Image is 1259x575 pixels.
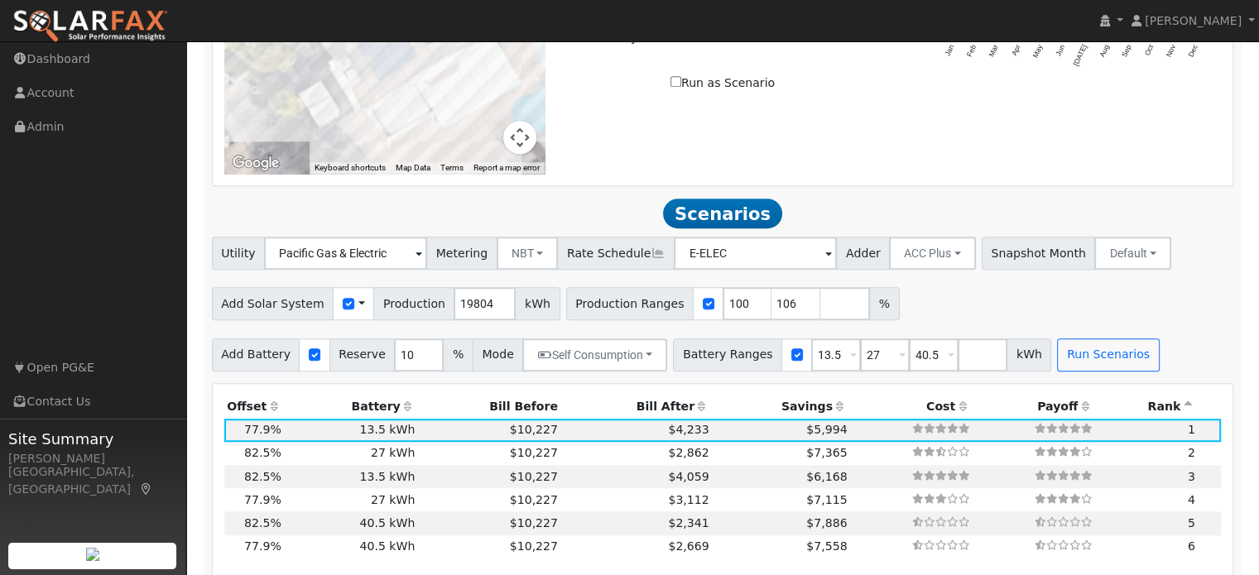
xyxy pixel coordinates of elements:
[8,463,177,498] div: [GEOGRAPHIC_DATA], [GEOGRAPHIC_DATA]
[443,338,473,371] span: %
[315,162,386,174] button: Keyboard shortcuts
[1188,423,1195,436] span: 1
[566,287,694,320] span: Production Ranges
[212,287,334,320] span: Add Solar System
[670,74,775,92] label: Run as Scenario
[515,287,560,320] span: kWh
[1010,43,1022,56] text: Apr
[503,121,536,154] button: Map camera controls
[1054,43,1066,57] text: Jun
[965,43,978,58] text: Feb
[212,237,266,270] span: Utility
[806,423,847,436] span: $5,994
[396,162,430,174] button: Map Data
[284,395,418,419] th: Battery
[668,423,709,436] span: $4,233
[668,446,709,459] span: $2,862
[497,237,559,270] button: NBT
[668,539,709,553] span: $2,669
[1188,539,1195,553] span: 6
[244,470,281,483] span: 82.5%
[284,535,418,558] td: 40.5 kWh
[510,516,558,529] span: $10,227
[668,516,709,529] span: $2,341
[264,237,427,270] input: Select a Utility
[244,493,281,506] span: 77.9%
[373,287,454,320] span: Production
[1188,493,1195,506] span: 4
[1037,400,1078,413] span: Payoff
[781,400,833,413] span: Savings
[889,237,976,270] button: ACC Plus
[284,511,418,534] td: 40.5 kWh
[522,338,667,371] button: Self Consumption
[673,338,782,371] span: Battery Ranges
[806,470,847,483] span: $6,168
[670,76,681,87] input: Run as Scenario
[8,428,177,450] span: Site Summary
[426,237,497,270] span: Metering
[943,43,955,57] text: Jan
[557,237,675,270] span: Rate Schedule
[244,539,281,553] span: 77.9%
[329,338,396,371] span: Reserve
[284,488,418,511] td: 27 kWh
[284,465,418,488] td: 13.5 kWh
[284,419,418,442] td: 13.5 kWh
[1094,237,1171,270] button: Default
[510,446,558,459] span: $10,227
[1143,42,1156,56] text: Oct
[1188,516,1195,529] span: 5
[139,482,154,496] a: Map
[244,516,281,529] span: 82.5%
[228,152,283,174] a: Open this area in Google Maps (opens a new window)
[1188,470,1195,483] span: 3
[668,470,709,483] span: $4,059
[510,539,558,553] span: $10,227
[806,446,847,459] span: $7,365
[510,423,558,436] span: $10,227
[982,237,1096,270] span: Snapshot Month
[869,287,899,320] span: %
[473,338,523,371] span: Mode
[1120,43,1133,58] text: Sep
[1031,42,1044,59] text: May
[1071,43,1088,67] text: [DATE]
[8,450,177,467] div: [PERSON_NAME]
[806,539,847,553] span: $7,558
[473,163,540,172] a: Report a map error
[1057,338,1159,371] button: Run Scenarios
[806,516,847,529] span: $7,886
[1165,42,1178,58] text: Nov
[86,548,99,561] img: retrieve
[1187,42,1200,58] text: Dec
[228,152,283,174] img: Google
[284,442,418,465] td: 27 kWh
[1145,14,1242,27] span: [PERSON_NAME]
[668,493,709,506] span: $3,112
[987,43,999,58] text: Mar
[806,493,847,506] span: $7,115
[560,395,712,419] th: Bill After
[418,395,561,419] th: Bill Before
[244,423,281,436] span: 77.9%
[510,470,558,483] span: $10,227
[440,163,464,172] a: Terms (opens in new tab)
[674,237,837,270] input: Select a Rate Schedule
[12,9,168,44] img: SolarFax
[212,338,300,371] span: Add Battery
[836,237,890,270] span: Adder
[224,395,285,419] th: Offset
[244,446,281,459] span: 82.5%
[926,400,955,413] span: Cost
[663,199,781,228] span: Scenarios
[1007,338,1051,371] span: kWh
[510,493,558,506] span: $10,227
[1188,446,1195,459] span: 2
[1098,43,1111,58] text: Aug
[1147,400,1180,413] span: Rank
